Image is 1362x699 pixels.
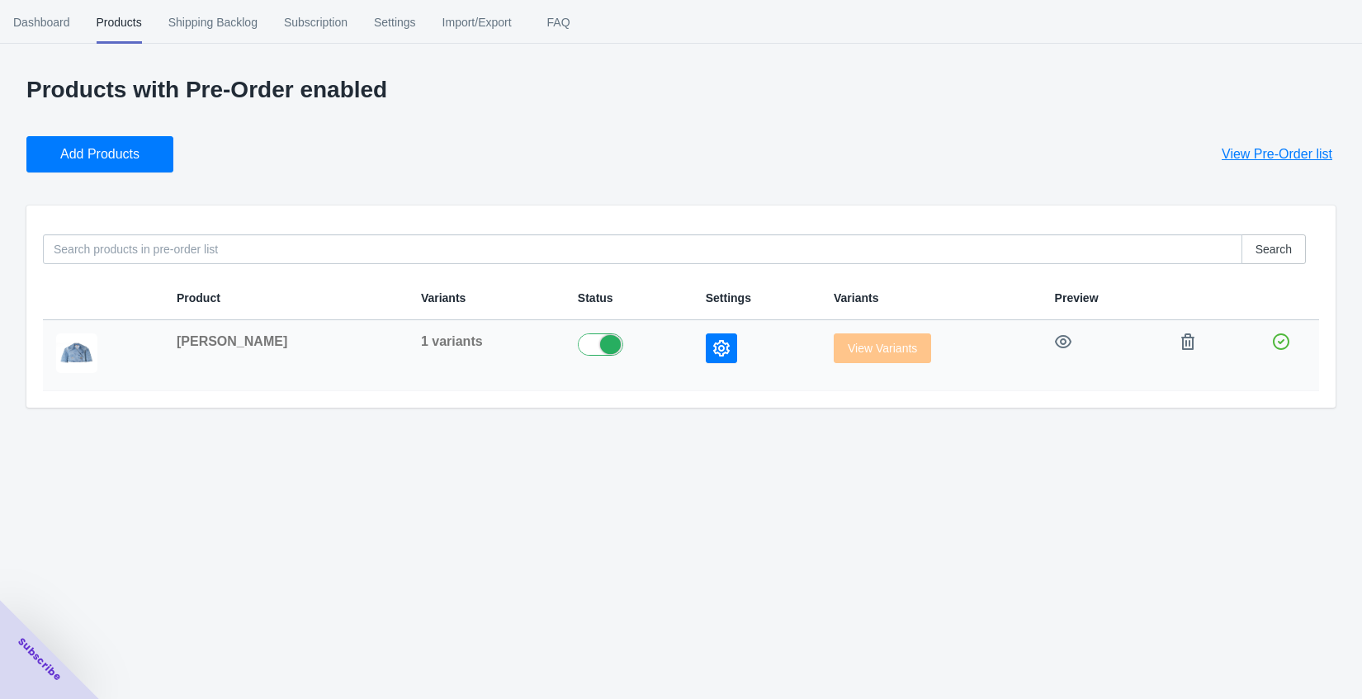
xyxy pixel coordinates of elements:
[442,1,512,44] span: Import/Export
[177,291,220,305] span: Product
[97,1,142,44] span: Products
[13,1,70,44] span: Dashboard
[421,334,483,348] span: 1 variants
[60,146,140,163] span: Add Products
[56,333,97,373] img: 0357.jpg
[1222,146,1332,163] span: View Pre-Order list
[1055,291,1099,305] span: Preview
[177,334,287,348] span: [PERSON_NAME]
[284,1,348,44] span: Subscription
[706,291,751,305] span: Settings
[1241,234,1306,264] button: Search
[1202,136,1352,172] button: View Pre-Order list
[43,234,1242,264] input: Search products in pre-order list
[578,291,613,305] span: Status
[26,77,1336,103] p: Products with Pre-Order enabled
[26,136,173,172] button: Add Products
[168,1,258,44] span: Shipping Backlog
[834,291,878,305] span: Variants
[374,1,416,44] span: Settings
[538,1,579,44] span: FAQ
[15,635,64,684] span: Subscribe
[1256,243,1292,256] span: Search
[421,291,466,305] span: Variants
